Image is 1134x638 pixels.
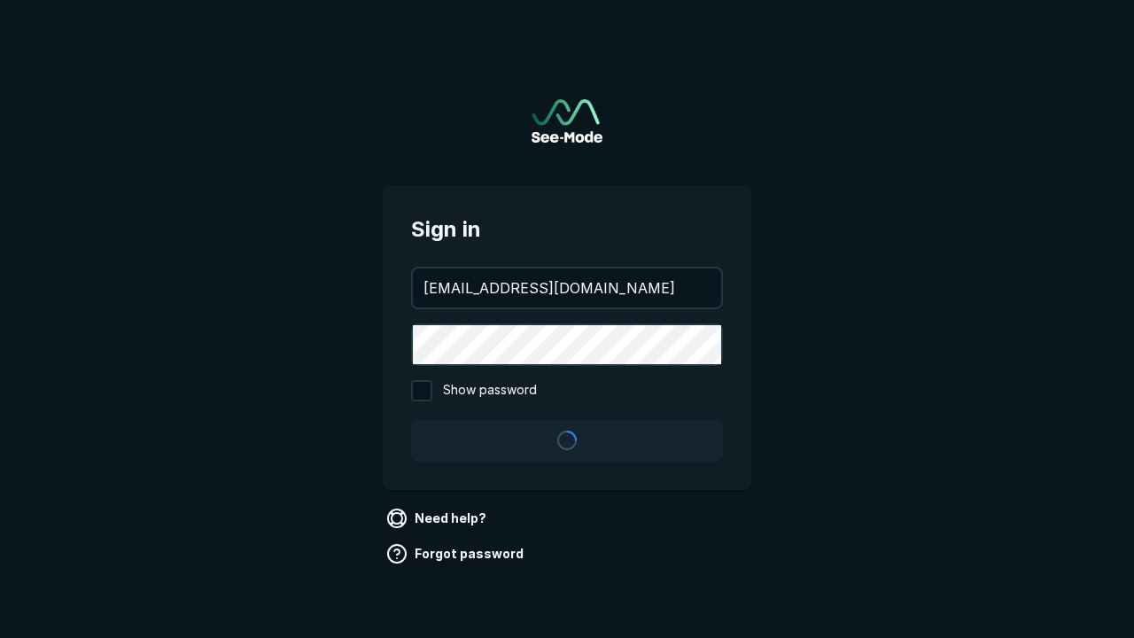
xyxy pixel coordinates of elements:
span: Sign in [411,214,723,245]
a: Need help? [383,504,493,533]
img: See-Mode Logo [532,99,602,143]
input: your@email.com [413,268,721,307]
a: Go to sign in [532,99,602,143]
span: Show password [443,380,537,401]
a: Forgot password [383,540,531,568]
